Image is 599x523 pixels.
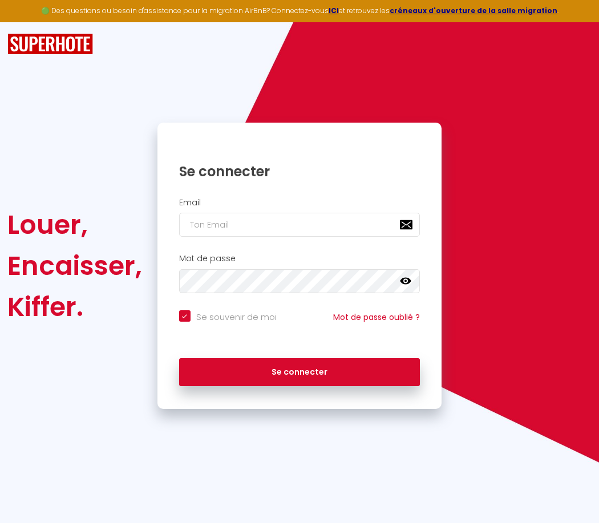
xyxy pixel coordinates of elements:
input: Ton Email [179,213,420,237]
button: Se connecter [179,358,420,387]
img: SuperHote logo [7,34,93,55]
h2: Email [179,198,420,208]
div: Encaisser, [7,245,142,286]
div: Kiffer. [7,286,142,327]
h2: Mot de passe [179,254,420,263]
a: Mot de passe oublié ? [333,311,420,323]
div: Louer, [7,204,142,245]
a: créneaux d'ouverture de la salle migration [390,6,557,15]
a: ICI [329,6,339,15]
h1: Se connecter [179,163,420,180]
